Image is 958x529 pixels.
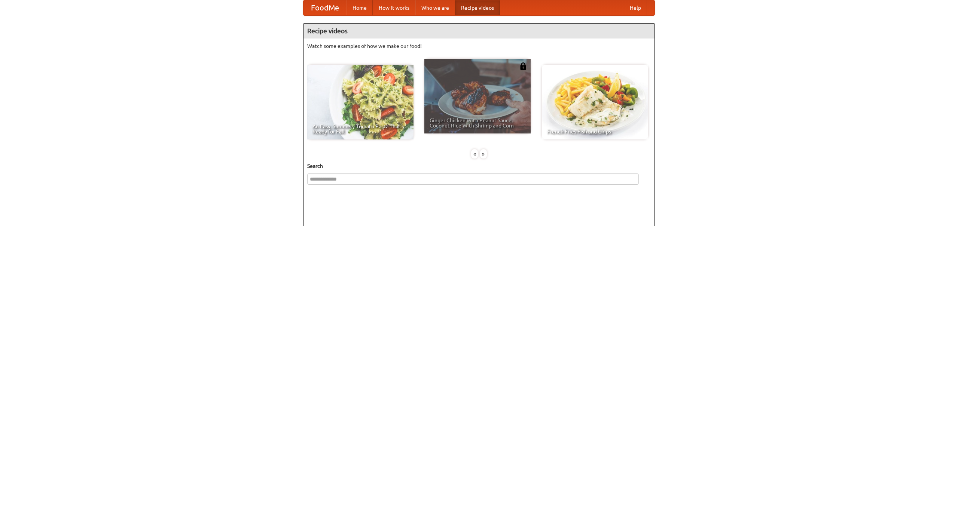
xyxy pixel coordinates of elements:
[519,62,527,70] img: 483408.png
[303,0,347,15] a: FoodMe
[307,162,651,170] h5: Search
[303,24,655,39] h4: Recipe videos
[347,0,373,15] a: Home
[480,149,487,159] div: »
[373,0,415,15] a: How it works
[624,0,647,15] a: Help
[471,149,478,159] div: «
[455,0,500,15] a: Recipe videos
[547,129,643,134] span: French Fries Fish and Chips
[542,65,648,139] a: French Fries Fish and Chips
[415,0,455,15] a: Who we are
[307,42,651,50] p: Watch some examples of how we make our food!
[312,124,408,134] span: An Easy, Summery Tomato Pasta That's Ready for Fall
[307,65,414,139] a: An Easy, Summery Tomato Pasta That's Ready for Fall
